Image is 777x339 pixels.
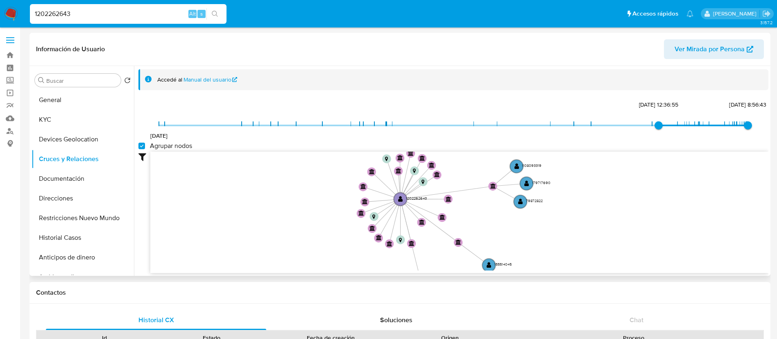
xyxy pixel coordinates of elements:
[398,196,403,202] text: 
[524,180,529,187] text: 
[419,219,425,225] text: 
[514,163,519,169] text: 
[380,315,412,325] span: Soluciones
[36,45,105,53] h1: Información de Usuario
[429,162,435,168] text: 
[455,239,461,245] text: 
[360,184,366,189] text: 
[408,150,414,156] text: 
[526,198,543,203] text: 79872822
[439,214,445,220] text: 
[419,155,425,161] text: 
[358,211,364,216] text: 
[369,169,375,174] text: 
[406,196,427,201] text: 1202262643
[124,77,131,86] button: Volver al orden por defecto
[522,163,541,168] text: 1108093319
[150,142,192,150] span: Agrupar nodos
[369,225,375,231] text: 
[46,77,118,84] input: Buscar
[385,157,388,162] text: 
[399,238,402,243] text: 
[38,77,45,84] button: Buscar
[30,9,227,19] input: Buscar usuario o caso...
[396,168,401,173] text: 
[446,196,451,202] text: 
[189,10,196,18] span: Alt
[32,228,134,248] button: Historial Casos
[32,169,134,189] button: Documentación
[32,149,134,169] button: Cruces y Relaciones
[494,262,512,267] text: 155514045
[630,315,643,325] span: Chat
[729,100,766,109] span: [DATE] 8:56:43
[713,10,759,18] p: alicia.aldreteperez@mercadolibre.com.mx
[518,199,523,205] text: 
[32,189,134,208] button: Direcciones
[490,183,496,189] text: 
[200,10,203,18] span: s
[487,262,492,268] text: 
[413,169,416,174] text: 
[421,180,424,184] text: 
[32,267,134,287] button: Archivos adjuntos
[434,172,440,177] text: 
[372,214,375,219] text: 
[409,241,415,246] text: 
[675,39,745,59] span: Ver Mirada por Persona
[138,315,174,325] span: Historial CX
[397,155,403,161] text: 
[32,130,134,149] button: Devices Geolocation
[686,10,693,17] a: Notificaciones
[157,76,182,84] span: Accedé al
[532,180,550,185] text: 179717690
[664,39,764,59] button: Ver Mirada por Persona
[632,9,678,18] span: Accesos rápidos
[32,110,134,130] button: KYC
[32,90,134,110] button: General
[762,9,771,18] a: Salir
[362,199,368,204] text: 
[387,241,392,246] text: 
[36,289,764,297] h1: Contactos
[32,248,134,267] button: Anticipos de dinero
[639,100,678,109] span: [DATE] 12:36:55
[206,8,223,20] button: search-icon
[376,235,382,241] text: 
[32,208,134,228] button: Restricciones Nuevo Mundo
[138,143,145,149] input: Agrupar nodos
[183,76,238,84] a: Manual del usuario
[150,132,168,140] span: [DATE]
